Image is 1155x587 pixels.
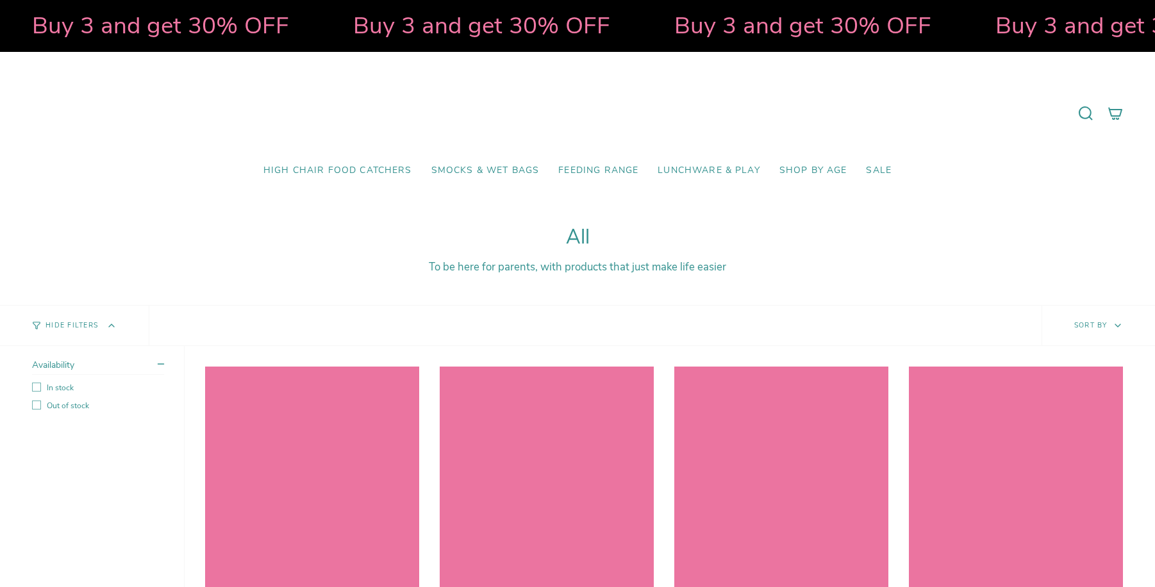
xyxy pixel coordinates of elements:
a: Smocks & Wet Bags [422,156,549,186]
span: Availability [32,359,74,371]
span: Shop by Age [779,165,847,176]
summary: Availability [32,359,164,375]
strong: Buy 3 and get 30% OFF [353,10,610,42]
strong: Buy 3 and get 30% OFF [31,10,288,42]
a: Lunchware & Play [648,156,769,186]
label: In stock [32,383,164,393]
a: Feeding Range [549,156,648,186]
a: SALE [856,156,901,186]
h1: All [32,226,1123,249]
span: Lunchware & Play [658,165,760,176]
span: Sort by [1074,320,1108,330]
button: Sort by [1042,306,1155,345]
a: Mumma’s Little Helpers [467,71,688,156]
strong: Buy 3 and get 30% OFF [674,10,931,42]
span: Feeding Range [558,165,638,176]
span: High Chair Food Catchers [263,165,412,176]
a: Shop by Age [770,156,857,186]
span: SALE [866,165,892,176]
label: Out of stock [32,401,164,411]
span: Hide Filters [46,322,98,329]
span: Smocks & Wet Bags [431,165,540,176]
span: To be here for parents, with products that just make life easier [429,260,726,274]
a: High Chair Food Catchers [254,156,422,186]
